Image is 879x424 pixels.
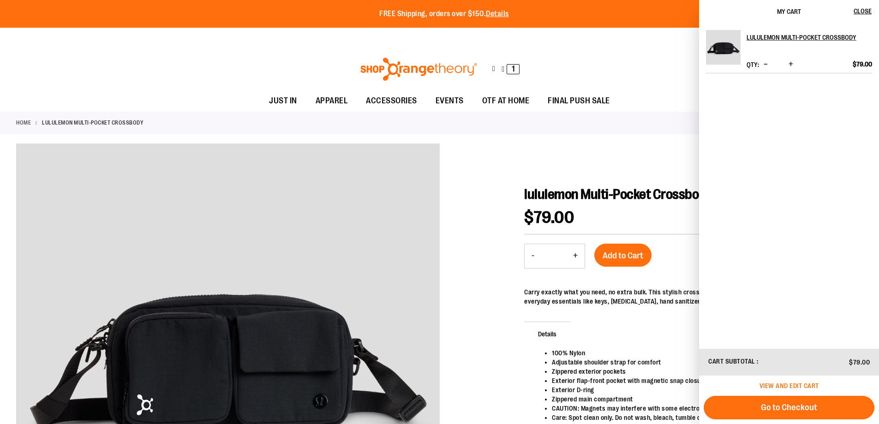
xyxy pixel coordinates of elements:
[525,244,541,268] button: Decrease product quantity
[524,208,574,227] span: $79.00
[524,186,712,202] span: lululemon Multi-Pocket Crossbody
[552,376,854,385] li: Exterior flap-front pocket with magnetic snap closure
[357,90,426,111] a: ACCESSORIES
[747,61,759,68] label: Qty
[594,244,652,267] button: Add to Cart
[552,348,854,358] li: 100% Nylon
[524,322,570,346] span: Details
[486,10,509,18] a: Details
[603,251,643,261] span: Add to Cart
[747,30,872,45] a: lululemon Multi-Pocket Crossbody
[786,60,795,69] button: Increase product quantity
[436,90,464,111] span: EVENTS
[260,90,306,112] a: JUST IN
[552,394,854,404] li: Zippered main compartment
[359,58,478,81] img: Shop Orangetheory
[849,358,870,366] span: $79.00
[708,358,755,365] span: Cart Subtotal
[16,119,31,127] a: Home
[552,404,854,413] li: CAUTION: Magnets may interfere with some electronics including pacemakers and defibrillators
[548,90,610,111] span: FINAL PUSH SALE
[552,413,854,422] li: Care: Spot clean only. Do not wash, bleach, tumble dry, iron, or dry clean
[42,119,144,127] strong: lululemon Multi-Pocket Crossbody
[854,7,872,15] span: Close
[759,382,819,389] a: View and edit cart
[379,9,509,19] p: FREE Shipping, orders over $150.
[706,30,872,73] li: Product
[706,30,741,71] a: lululemon Multi-Pocket Crossbody
[306,90,357,112] a: APPAREL
[512,64,515,73] span: 1
[566,244,585,268] button: Increase product quantity
[538,90,619,112] a: FINAL PUSH SALE
[366,90,417,111] span: ACCESSORIES
[761,402,817,412] span: Go to Checkout
[524,287,863,306] div: Carry exactly what you need, no extra bulk. This stylish cross-body bag features smart organizati...
[473,90,539,112] a: OTF AT HOME
[552,358,854,367] li: Adjustable shoulder strap for comfort
[482,90,530,111] span: OTF AT HOME
[552,385,854,394] li: Exterior D-ring
[747,30,860,45] h2: lululemon Multi-Pocket Crossbody
[269,90,297,111] span: JUST IN
[316,90,348,111] span: APPAREL
[777,8,801,15] span: My Cart
[552,367,854,376] li: Zippered exterior pockets
[853,60,872,68] span: $79.00
[706,30,741,65] img: lululemon Multi-Pocket Crossbody
[704,396,874,419] button: Go to Checkout
[541,245,566,267] input: Product quantity
[761,60,770,69] button: Decrease product quantity
[865,30,872,37] a: Remove item
[426,90,473,112] a: EVENTS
